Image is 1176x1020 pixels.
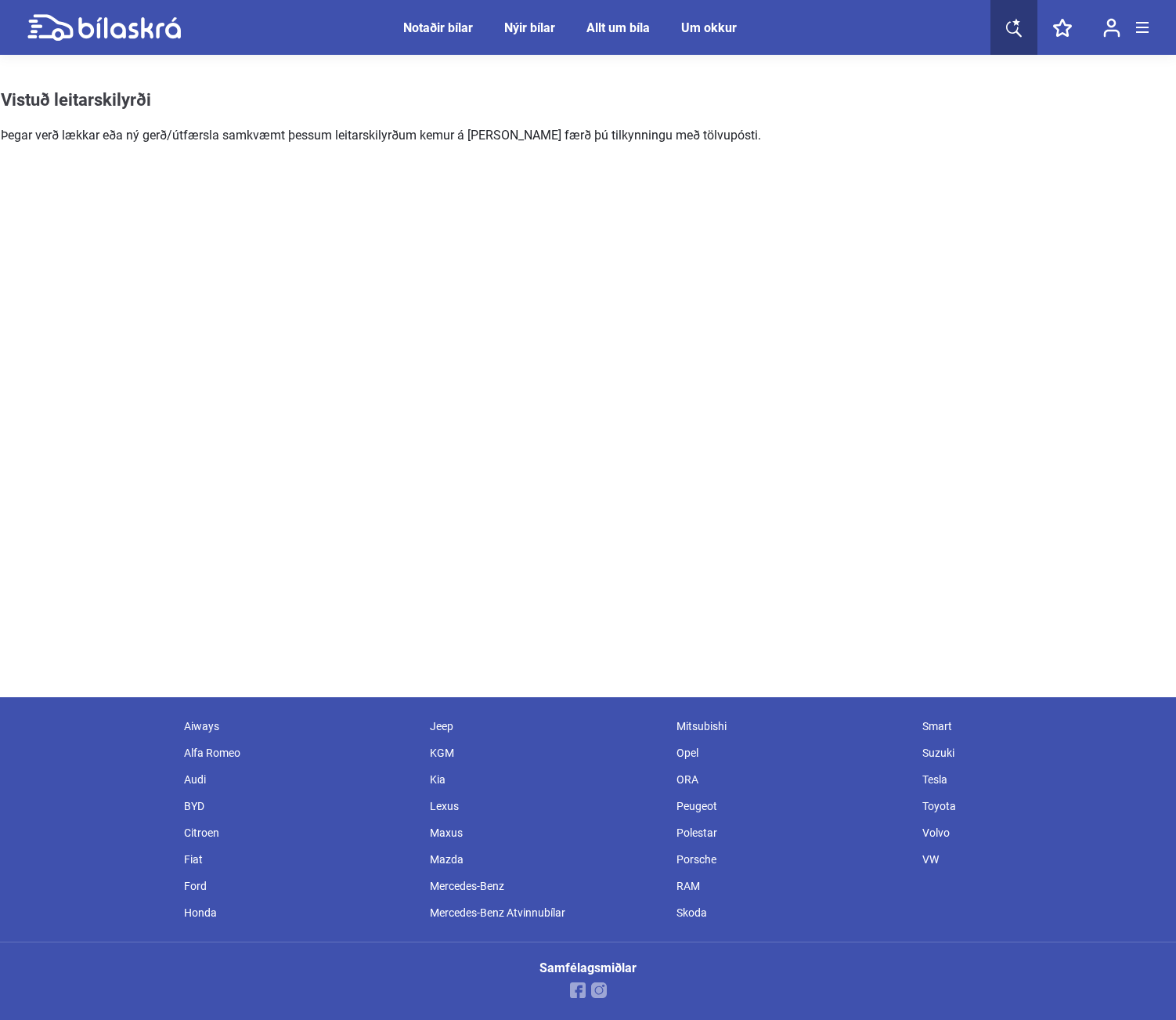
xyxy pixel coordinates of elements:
div: Lexus [422,793,668,819]
div: Aiways [176,713,422,740]
div: KGM [422,740,668,766]
div: RAM [669,873,914,899]
div: Fiat [176,846,422,873]
div: Citroen [176,819,422,846]
div: Toyota [914,793,1160,819]
div: Peugeot [669,793,914,819]
a: Nýir bílar [504,20,555,35]
div: BYD [176,793,422,819]
h1: Vistuð leitarskilyrði [1,90,940,110]
div: Mitsubishi [669,713,914,740]
div: Volvo [914,819,1160,846]
div: ORA [669,766,914,793]
div: Alfa Romeo [176,740,422,766]
div: Opel [669,740,914,766]
div: Tesla [914,766,1160,793]
div: Smart [914,713,1160,740]
div: Kia [422,766,668,793]
div: Jeep [422,713,668,740]
div: Honda [176,899,422,926]
div: Maxus [422,819,668,846]
div: VW [914,846,1160,873]
div: Audi [176,766,422,793]
img: user-login.svg [1103,18,1120,38]
div: Ford [176,873,422,899]
a: Allt um bíla [586,20,650,35]
a: Notaðir bílar [403,20,473,35]
div: Mercedes-Benz [422,873,668,899]
div: Polestar [669,819,914,846]
div: Mazda [422,846,668,873]
div: Samfélagsmiðlar [539,962,637,975]
div: Skoda [669,899,914,926]
a: Um okkur [681,20,737,35]
p: Þegar verð lækkar eða ný gerð/útfærsla samkvæmt þessum leitarskilyrðum kemur á [PERSON_NAME] færð... [1,126,940,145]
div: Suzuki [914,740,1160,766]
div: Mercedes-Benz Atvinnubílar [422,899,668,926]
div: Porsche [669,846,914,873]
